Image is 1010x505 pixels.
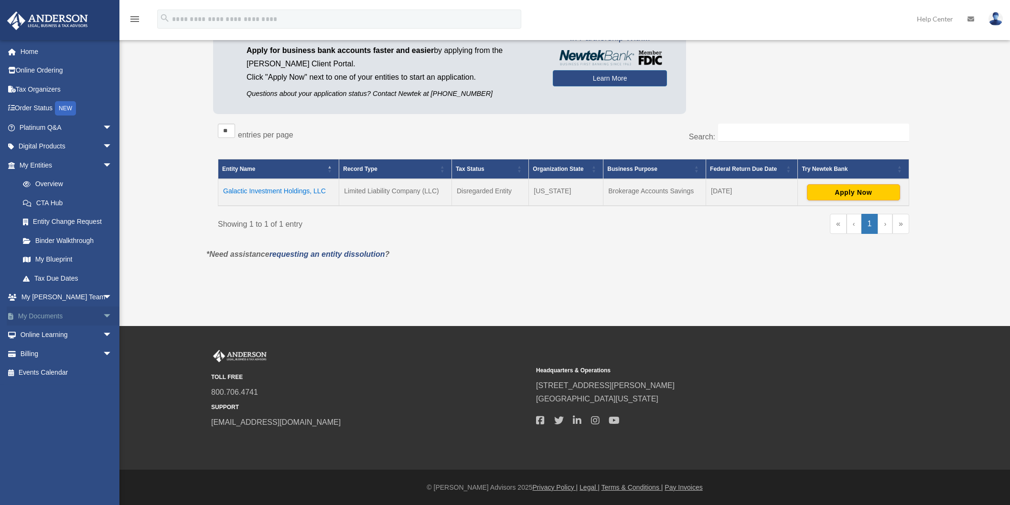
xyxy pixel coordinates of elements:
th: Entity Name: Activate to invert sorting [218,159,339,179]
label: entries per page [238,131,293,139]
a: CTA Hub [13,193,122,212]
a: Events Calendar [7,363,127,382]
small: TOLL FREE [211,372,529,382]
a: [GEOGRAPHIC_DATA][US_STATE] [536,395,658,403]
a: 800.706.4741 [211,388,258,396]
span: Federal Return Due Date [710,166,777,172]
th: Record Type: Activate to sort [339,159,452,179]
span: arrow_drop_down [103,118,122,137]
a: Next [878,214,892,234]
span: Record Type [343,166,377,172]
div: Try Newtek Bank [802,163,894,175]
span: arrow_drop_down [103,288,122,307]
a: Learn More [553,70,667,86]
span: arrow_drop_down [103,344,122,364]
a: My Blueprint [13,250,122,269]
div: NEW [55,101,76,116]
div: © [PERSON_NAME] Advisors 2025 [119,482,1010,494]
a: Entity Change Request [13,212,122,231]
span: Apply for business bank accounts faster and easier [247,46,434,54]
p: by applying from the [PERSON_NAME] Client Portal. [247,44,538,71]
td: Disregarded Entity [451,179,528,206]
td: Brokerage Accounts Savings [603,179,706,206]
em: *Need assistance ? [206,250,389,258]
th: Try Newtek Bank : Activate to sort [798,159,909,179]
a: My Documentsarrow_drop_down [7,306,127,326]
a: Terms & Conditions | [602,484,663,491]
span: arrow_drop_down [103,156,122,175]
a: Platinum Q&Aarrow_drop_down [7,118,127,137]
label: Search: [689,133,715,141]
span: Business Purpose [607,166,657,172]
img: Anderson Advisors Platinum Portal [4,11,91,30]
small: Headquarters & Operations [536,366,854,376]
th: Tax Status: Activate to sort [451,159,528,179]
a: [STREET_ADDRESS][PERSON_NAME] [536,381,675,389]
a: [EMAIL_ADDRESS][DOMAIN_NAME] [211,418,341,426]
th: Federal Return Due Date: Activate to sort [706,159,798,179]
button: Apply Now [807,184,900,200]
span: Entity Name [222,166,255,172]
td: [US_STATE] [529,179,603,206]
th: Organization State: Activate to sort [529,159,603,179]
a: Tax Organizers [7,80,127,99]
a: Online Learningarrow_drop_down [7,326,127,345]
a: My Entitiesarrow_drop_down [7,156,122,175]
span: Organization State [533,166,583,172]
a: Tax Due Dates [13,269,122,288]
p: Questions about your application status? Contact Newtek at [PHONE_NUMBER] [247,88,538,100]
a: My [PERSON_NAME] Teamarrow_drop_down [7,288,127,307]
a: Billingarrow_drop_down [7,344,127,363]
a: Overview [13,175,117,194]
td: Limited Liability Company (LLC) [339,179,452,206]
a: Home [7,42,127,61]
a: Previous [847,214,861,234]
img: NewtekBankLogoSM.png [558,50,662,65]
a: Last [892,214,909,234]
a: Privacy Policy | [533,484,578,491]
img: User Pic [989,12,1003,26]
small: SUPPORT [211,402,529,412]
td: Galactic Investment Holdings, LLC [218,179,339,206]
span: arrow_drop_down [103,326,122,345]
span: Tax Status [456,166,484,172]
div: Showing 1 to 1 of 1 entry [218,214,557,231]
img: Anderson Advisors Platinum Portal [211,350,269,362]
a: Digital Productsarrow_drop_down [7,137,127,156]
p: Click "Apply Now" next to one of your entities to start an application. [247,71,538,84]
span: arrow_drop_down [103,306,122,326]
th: Business Purpose: Activate to sort [603,159,706,179]
span: arrow_drop_down [103,137,122,157]
a: Order StatusNEW [7,99,127,118]
a: 1 [861,214,878,234]
a: menu [129,17,140,25]
i: menu [129,13,140,25]
a: First [830,214,847,234]
a: Binder Walkthrough [13,231,122,250]
a: Legal | [580,484,600,491]
a: Pay Invoices [665,484,702,491]
i: search [160,13,170,23]
a: Online Ordering [7,61,127,80]
td: [DATE] [706,179,798,206]
a: requesting an entity dissolution [269,250,385,258]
